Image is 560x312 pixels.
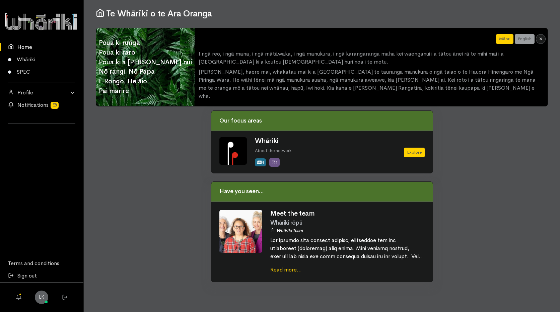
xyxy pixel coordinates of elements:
p: I ngā reo, i ngā mana, i ngā mātāwaka, i ngā manukura, i ngā karangaranga maha kei waenganui i a ... [199,50,544,66]
h1: Te Whāriki o te Ara Oranga [96,8,548,19]
span: Poua ki runga Poua ki raro Poua ki a [PERSON_NAME] nui Nō rangi. Nō Papa E Rongo. He āio Pai mārire [96,35,195,99]
a: Explore [404,148,425,157]
div: Have you seen... [211,182,433,202]
button: English [515,34,535,44]
img: Whariki%20Icon_Icon_Tile.png [219,137,247,165]
button: Māori [496,34,513,44]
p: [PERSON_NAME], haere mai, whakatau mai ki a [GEOGRAPHIC_DATA] te tauranga manukura o ngā taiao o ... [199,68,544,100]
a: Whāriki [255,137,278,145]
div: Our focus areas [211,111,433,131]
iframe: LinkedIn Embedded Content [28,128,55,136]
a: LK [35,291,48,304]
a: Read more... [270,266,302,273]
